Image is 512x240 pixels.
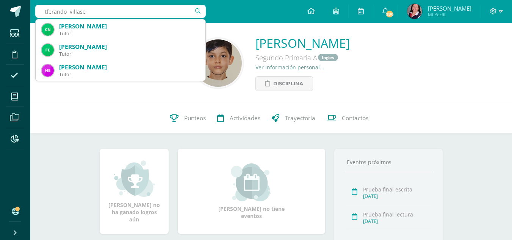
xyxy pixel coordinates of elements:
div: [PERSON_NAME] no ha ganado logros aún [107,160,161,223]
a: [PERSON_NAME] [255,35,350,51]
div: [PERSON_NAME] [59,22,199,30]
img: 981dd8266033751eb8c9bc34bc4f48d0.png [194,39,242,87]
div: [DATE] [363,193,431,199]
span: Mi Perfil [428,11,471,18]
div: Prueba final lectura [363,211,431,218]
div: Prueba final escrita [363,186,431,193]
a: Actividades [211,103,266,133]
div: [PERSON_NAME] [59,43,199,51]
span: Contactos [342,115,368,122]
span: [PERSON_NAME] [428,5,471,12]
a: Contactos [321,103,374,133]
span: Disciplina [273,77,303,91]
a: Ingles [318,54,338,61]
a: Ver información personal... [255,64,324,71]
img: achievement_small.png [114,160,155,198]
a: Punteos [164,103,211,133]
div: Tutor [59,30,199,37]
div: Eventos próximos [344,158,433,166]
span: Actividades [230,115,260,122]
div: [PERSON_NAME] [59,63,199,71]
a: Disciplina [255,76,313,91]
div: Tutor [59,51,199,57]
img: 65d5bf536139e0ac1e6e1fe3c84deb6b.png [42,64,54,77]
div: Tutor [59,71,199,78]
div: [PERSON_NAME] no tiene eventos [214,163,290,220]
input: Busca un usuario... [35,5,206,18]
div: [DATE] [363,218,431,224]
img: 8c5568f127862c061eaf651563dfdbdc.png [42,24,54,36]
div: Segundo Primaria A [255,51,350,64]
span: 286 [385,10,394,18]
span: Trayectoria [285,115,315,122]
img: 3b7891c566fc919b570002ae4accd441.png [42,44,54,56]
img: event_small.png [231,163,272,201]
a: Trayectoria [266,103,321,133]
span: Punteos [184,115,206,122]
img: ff0f9ace4d1c23045c539ed074e89c73.png [407,4,422,19]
